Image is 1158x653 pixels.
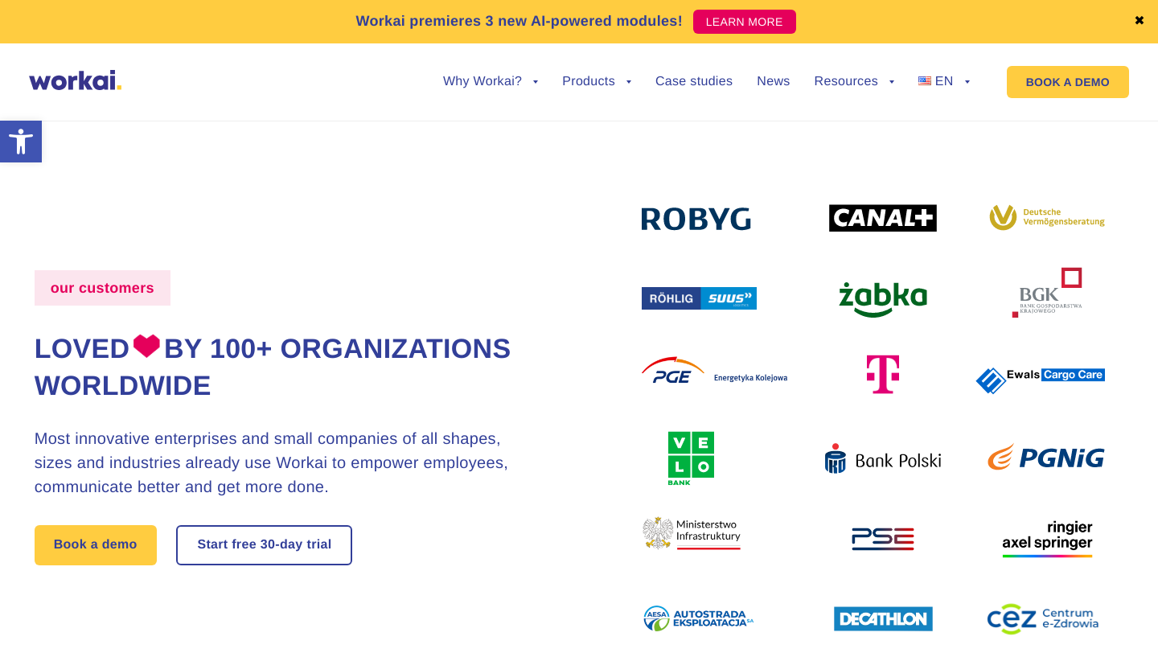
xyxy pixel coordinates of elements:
a: Why Workai? [443,76,538,88]
a: ✖ [1134,15,1145,28]
a: Start free30-daytrial [178,527,351,564]
h3: Most innovative enterprises and small companies of all shapes, sizes and industries already use W... [35,427,536,499]
a: Book a demo [35,525,157,565]
a: BOOK A DEMO [1007,66,1129,98]
p: Workai premieres 3 new AI-powered modules! [355,10,683,32]
label: our customers [35,270,170,306]
span: EN [935,75,954,88]
a: Resources [815,76,894,88]
i: 30-day [261,539,303,552]
h1: Loved by 100+ organizations worldwide [35,331,536,405]
a: Products [562,76,631,88]
a: LEARN MORE [693,10,796,34]
img: heart.png [133,334,160,358]
a: Case studies [655,76,733,88]
a: News [757,76,790,88]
